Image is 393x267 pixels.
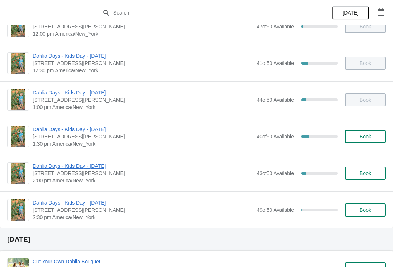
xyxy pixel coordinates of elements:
img: Dahlia Days - Kids Day - Sat Sept 20th | 4 Jacobs Lane, Norwell, MA, USA | 2:00 pm America/New_York [11,163,25,184]
span: [STREET_ADDRESS][PERSON_NAME] [33,170,253,177]
span: [STREET_ADDRESS][PERSON_NAME] [33,206,253,214]
span: [STREET_ADDRESS][PERSON_NAME] [33,60,253,67]
img: Dahlia Days - Kids Day - Sat Sept 20th | 4 Jacobs Lane, Norwell, MA, USA | 12:00 pm America/New_York [11,16,25,37]
span: 2:00 pm America/New_York [33,177,253,184]
span: Dahlia Days - Kids Day - [DATE] [33,126,253,133]
button: Book [345,203,386,217]
span: 40 of 50 Available [257,134,294,139]
span: [STREET_ADDRESS][PERSON_NAME] [33,23,253,30]
img: Dahlia Days - Kids Day - Sat Sept 20th | 4 Jacobs Lane, Norwell, MA, USA | 12:30 pm America/New_York [11,53,25,74]
span: 2:30 pm America/New_York [33,214,253,221]
span: [STREET_ADDRESS][PERSON_NAME] [33,96,253,104]
span: 1:30 pm America/New_York [33,140,253,147]
span: 12:30 pm America/New_York [33,67,253,74]
span: [STREET_ADDRESS][PERSON_NAME] [33,133,253,140]
span: 49 of 50 Available [257,207,294,213]
button: Book [345,130,386,143]
span: 1:00 pm America/New_York [33,104,253,111]
span: Book [360,207,371,213]
span: 43 of 50 Available [257,170,294,176]
span: 12:00 pm America/New_York [33,30,253,37]
span: 41 of 50 Available [257,60,294,66]
span: [DATE] [342,10,358,16]
img: Dahlia Days - Kids Day - Sat Sept 20th | 4 Jacobs Lane, Norwell, MA, USA | 2:30 pm America/New_York [11,199,25,221]
span: Book [360,170,371,176]
span: Dahlia Days - Kids Day - [DATE] [33,52,253,60]
button: Book [345,167,386,180]
span: Cut Your Own Dahlia Bouquet [33,258,253,265]
span: Dahlia Days - Kids Day - [DATE] [33,199,253,206]
input: Search [113,6,295,19]
span: Dahlia Days - Kids Day - [DATE] [33,162,253,170]
span: Dahlia Days - Kids Day - [DATE] [33,89,253,96]
img: Dahlia Days - Kids Day - Sat Sept 20th | 4 Jacobs Lane, Norwell, MA, USA | 1:30 pm America/New_York [11,126,25,147]
h2: [DATE] [7,236,386,243]
img: Dahlia Days - Kids Day - Sat Sept 20th | 4 Jacobs Lane, Norwell, MA, USA | 1:00 pm America/New_York [11,89,25,110]
span: 44 of 50 Available [257,97,294,103]
button: [DATE] [332,6,369,19]
span: 47 of 50 Available [257,24,294,29]
span: Book [360,134,371,139]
